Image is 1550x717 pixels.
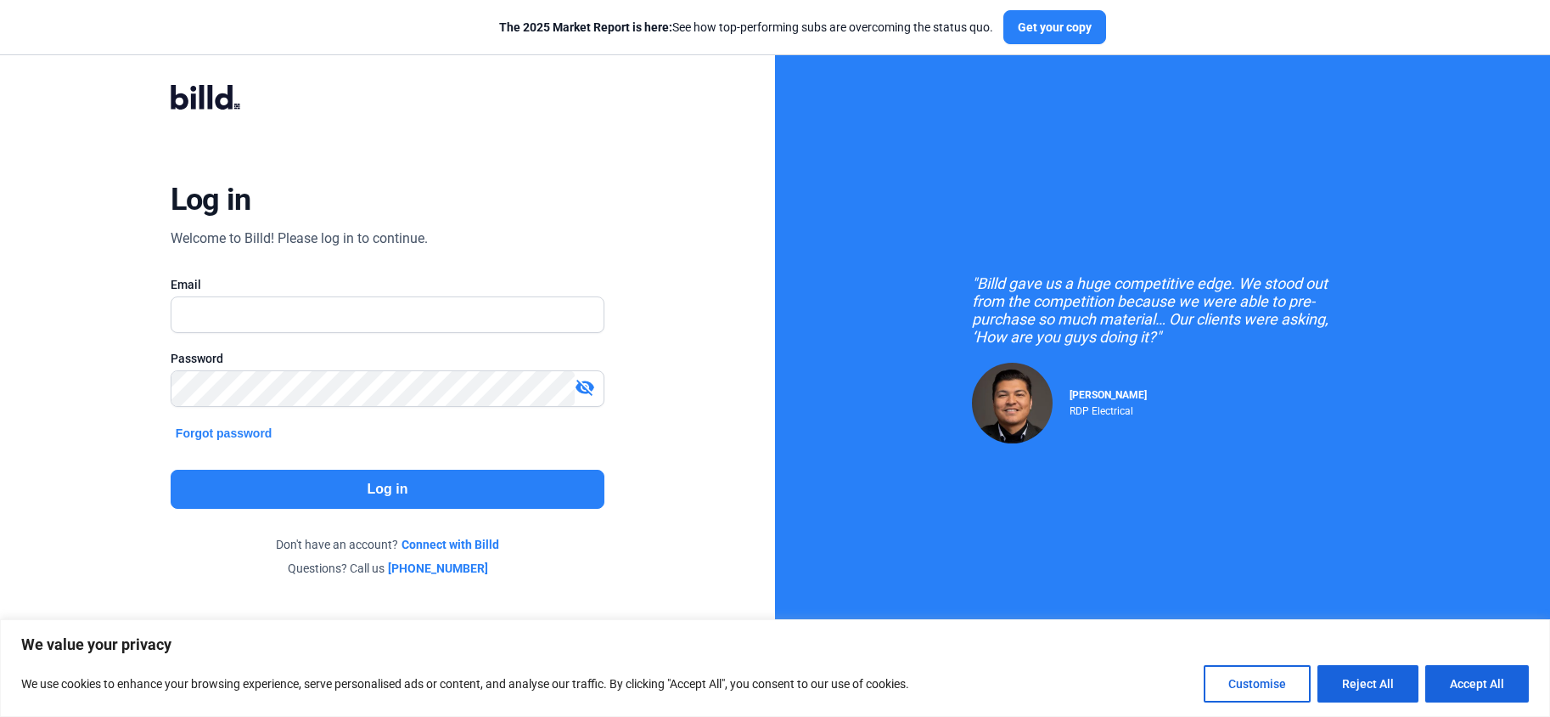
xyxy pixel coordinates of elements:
button: Accept All [1425,665,1529,703]
div: See how top-performing subs are overcoming the status quo. [499,19,993,36]
p: We use cookies to enhance your browsing experience, serve personalised ads or content, and analys... [21,674,909,694]
div: Email [171,276,604,293]
a: [PHONE_NUMBER] [388,560,488,577]
button: Reject All [1317,665,1418,703]
div: Don't have an account? [171,536,604,553]
div: Log in [171,181,251,218]
div: Questions? Call us [171,560,604,577]
img: Raul Pacheco [972,363,1053,443]
mat-icon: visibility_off [575,377,595,398]
button: Forgot password [171,424,278,443]
div: Welcome to Billd! Please log in to continue. [171,229,428,249]
a: Connect with Billd [402,536,499,553]
span: The 2025 Market Report is here: [499,20,672,34]
button: Get your copy [1003,10,1106,44]
p: We value your privacy [21,635,1529,655]
button: Log in [171,470,604,509]
div: Password [171,350,604,367]
div: RDP Electrical [1070,401,1147,417]
span: [PERSON_NAME] [1070,389,1147,401]
button: Customise [1204,665,1311,703]
div: "Billd gave us a huge competitive edge. We stood out from the competition because we were able to... [972,274,1354,346]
